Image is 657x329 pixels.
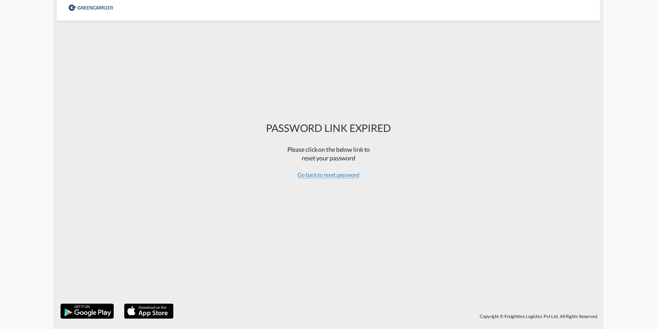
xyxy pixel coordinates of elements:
span: Please click on the below link to [287,146,370,153]
span: Go back to reset password [298,171,359,178]
div: PASSWORD LINK EXPIRED [266,121,391,135]
div: Copyright © Freightbro Logistics Pvt Ltd. All Rights Reserved [177,310,600,322]
span: reset your password [302,154,355,162]
img: google.png [60,303,114,319]
img: apple.png [123,303,174,319]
